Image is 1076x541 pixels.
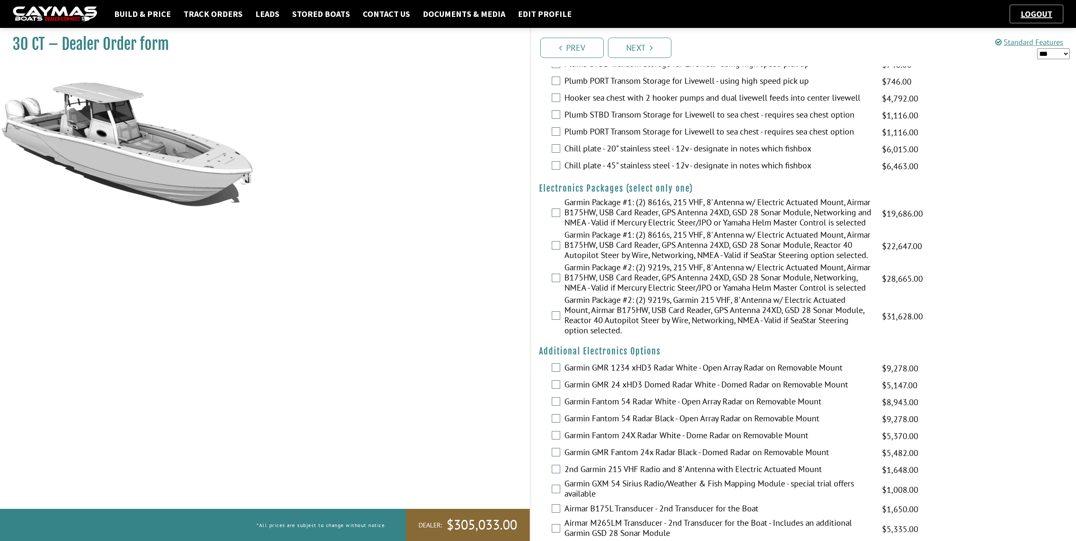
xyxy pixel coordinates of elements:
span: $22,647.00 [882,240,922,253]
span: $5,482.00 [882,447,918,459]
a: Prev [540,38,604,58]
label: Garmin Fantom 54 Radar White - Open Array Radar on Removable Mount [564,396,871,409]
label: Plumb STBD Transom Storage for Livewell to sea chest - requires sea chest option [564,110,871,122]
label: Garmin GMR 1234 xHD3 Radar White - Open Array Radar on Removable Mount [564,362,871,375]
label: Chill plate - 45" stainless steel - 12v - designate in notes which fishbox [564,160,871,173]
a: Track Orders [179,8,247,19]
label: Garmin Package #2: (2) 9219s, Garmin 215 VHF, 8' Antenna w/ Electric Actuated Mount, Airmar B175H... [564,295,871,338]
a: Edit Profile [514,8,576,19]
a: Dealer:$305,033.00 [406,509,530,541]
span: $305,033.00 [446,516,517,534]
label: 2nd Garmin 215 VHF Radio and 8' Antenna with Electric Actuated Mount [564,464,871,476]
label: Garmin Fantom 24X Radar White - Dome Radar on Removable Mount [564,430,871,442]
a: Documents & Media [419,8,509,19]
span: $9,278.00 [882,413,918,426]
span: $4,792.00 [882,92,918,105]
a: Next [608,38,671,58]
label: Garmin Package #1: (2) 8616s, 215 VHF, 8' Antenna w/ Electric Actuated Mount, Airmar B175HW, USB ... [564,230,871,262]
span: $1,116.00 [882,109,918,122]
h4: Electronics Packages (select only one) [539,183,1068,194]
label: Garmin GXM 54 Sirius Radio/Weather & Fish Mapping Module - special trial offers available [564,478,871,501]
span: $19,686.00 [882,207,923,220]
label: Plumb PORT Transom Storage for Livewell - using high speed pick up [564,76,871,88]
span: $5,147.00 [882,379,917,392]
a: Build & Price [110,8,175,19]
label: Garmin Package #2: (2) 9219s, 215 VHF, 8' Antenna w/ Electric Actuated Mount, Airmar B175HW, USB ... [564,262,871,295]
label: Chill plate - 20" stainless steel - 12v - designate in notes which fishbox [564,143,871,156]
label: Airmar M265LM Transducer - 2nd Transducer for the Boat - Includes an additional Garmin GSD 28 Son... [564,518,871,540]
span: $5,370.00 [882,430,918,442]
a: Contact Us [359,8,414,19]
label: Garmin GMR 24 xHD3 Domed Radar White - Domed Radar on Removable Mount [564,379,871,392]
label: Garmin GMR Fantom 24x Radar Black - Domed Radar on Removable Mount [564,447,871,459]
span: $8,943.00 [882,396,918,409]
h1: 30 CT – Dealer Order form [13,35,509,54]
label: Plumb PORT Transom Storage for Livewell to sea chest - requires sea chest option [564,126,871,139]
p: *All prices are subject to change without notice. [257,518,387,532]
a: Stored Boats [288,8,354,19]
span: $5,335.00 [882,523,918,536]
label: Garmin Fantom 54 Radar Black - Open Array Radar on Removable Mount [564,413,871,426]
a: Standard Features [995,37,1063,47]
span: Dealer: [419,521,442,530]
a: Leads [251,8,284,19]
span: $1,650.00 [882,503,918,516]
span: $6,015.00 [882,143,918,156]
label: Garmin Package #1: (2) 8616s, 215 VHF, 8' Antenna w/ Electric Actuated Mount, Airmar B175HW, USB ... [564,197,871,230]
label: Hooker sea chest with 2 hooker pumps and dual livewell feeds into center livewell [564,93,871,105]
a: Logout [1016,8,1057,19]
span: $6,463.00 [882,160,918,173]
label: Airmar B175L Transducer - 2nd Transducer for the Boat [564,503,871,516]
span: $1,648.00 [882,464,918,476]
span: $9,278.00 [882,362,918,375]
span: $31,628.00 [882,310,923,323]
span: $746.00 [882,75,912,88]
h4: Additional Electronics Options [539,346,1068,357]
img: caymas-dealer-connect-2ed40d3bc7270c1d8d7ffb4b79bf05adc795679939227970def78ec6f6c03838.gif [13,6,97,22]
span: $1,008.00 [882,483,918,496]
span: $28,665.00 [882,272,923,285]
span: $1,116.00 [882,126,918,139]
